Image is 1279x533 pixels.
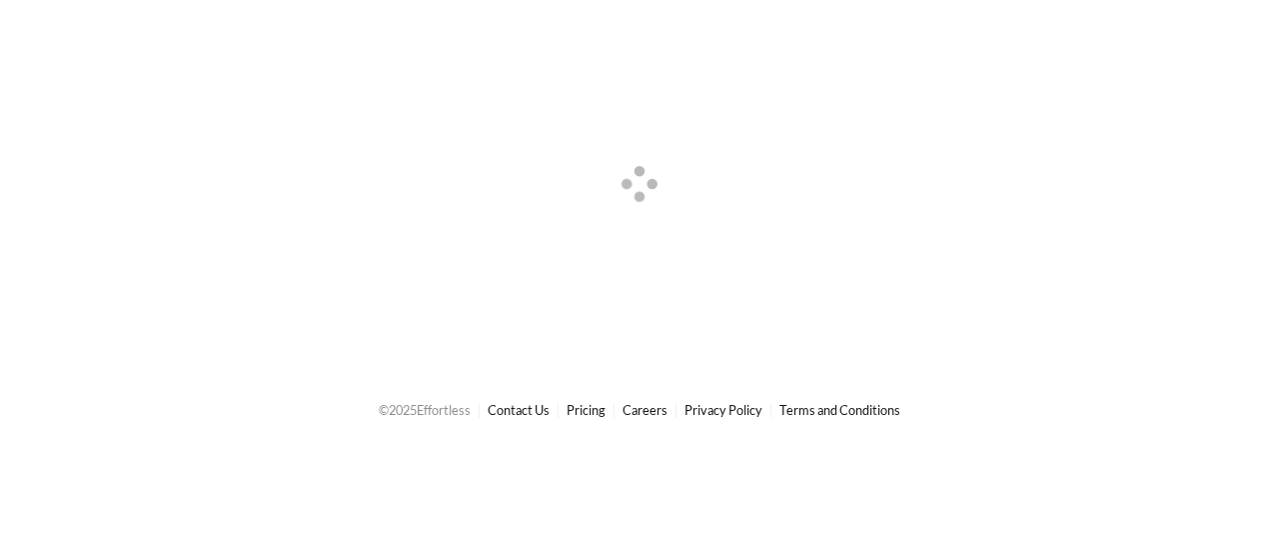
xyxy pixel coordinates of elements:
a: Pricing [567,402,606,418]
a: Privacy Policy [684,402,762,418]
a: Careers [623,402,667,418]
span: © 2025 Effortless [379,402,471,418]
a: Terms and Conditions [779,402,900,418]
a: Contact Us [488,402,550,418]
